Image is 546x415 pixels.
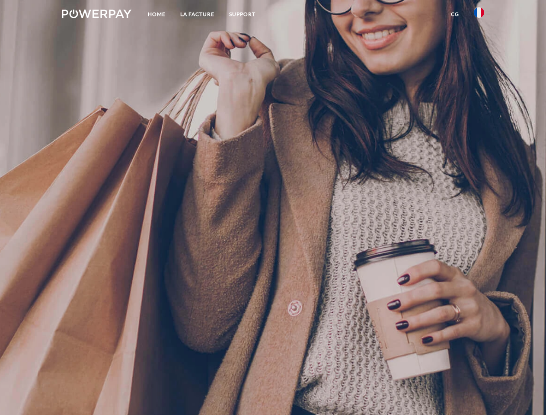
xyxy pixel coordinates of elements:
[474,7,484,18] img: fr
[173,6,222,22] a: LA FACTURE
[140,6,173,22] a: Home
[444,6,466,22] a: CG
[222,6,263,22] a: Support
[62,10,131,18] img: logo-powerpay-white.svg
